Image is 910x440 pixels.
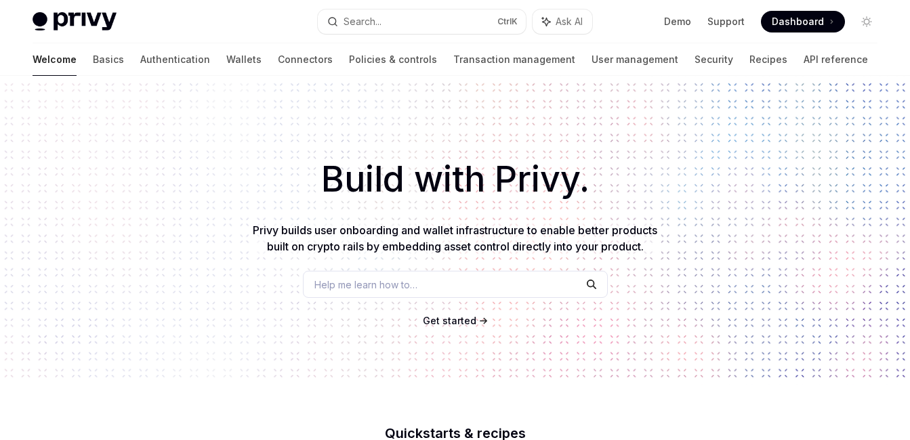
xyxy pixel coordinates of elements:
span: Privy builds user onboarding and wallet infrastructure to enable better products built on crypto ... [253,223,657,253]
button: Search...CtrlK [318,9,526,34]
a: Policies & controls [349,43,437,76]
a: API reference [804,43,868,76]
a: Authentication [140,43,210,76]
h1: Build with Privy. [22,153,888,206]
h2: Quickstarts & recipes [217,426,694,440]
button: Ask AI [533,9,592,34]
a: Basics [93,43,124,76]
span: Get started [423,315,476,326]
a: Demo [664,15,691,28]
a: Security [695,43,733,76]
a: Recipes [749,43,787,76]
span: Help me learn how to… [314,278,417,292]
a: Connectors [278,43,333,76]
span: Ctrl K [497,16,518,27]
button: Toggle dark mode [856,11,877,32]
a: User management [592,43,678,76]
a: Support [707,15,745,28]
span: Dashboard [772,15,824,28]
div: Search... [344,14,381,30]
a: Transaction management [453,43,575,76]
a: Wallets [226,43,262,76]
a: Welcome [33,43,77,76]
span: Ask AI [556,15,583,28]
a: Dashboard [761,11,845,32]
img: light logo [33,12,117,31]
a: Get started [423,314,476,328]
